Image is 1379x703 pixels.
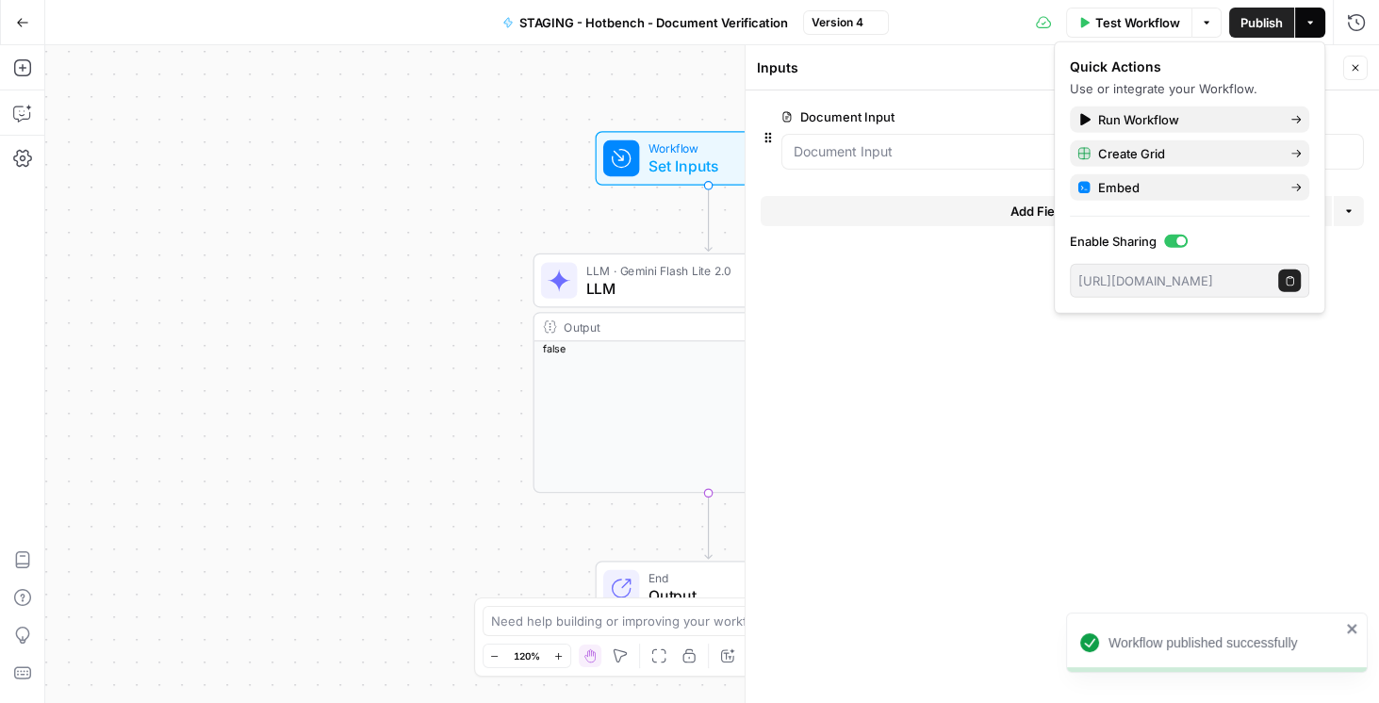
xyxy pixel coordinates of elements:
g: Edge from step_1 to end [705,493,712,559]
label: Document Input [781,107,1257,126]
div: WorkflowSet InputsInputs [534,131,884,186]
div: Workflow published successfully [1108,633,1340,652]
span: Test Workflow [1095,13,1180,32]
span: End [648,569,802,587]
div: LLM · Gemini Flash Lite 2.0LLMStep 1Outputfalse [534,253,884,493]
span: Publish [1240,13,1283,32]
input: Document Input [794,142,1352,161]
span: Use or integrate your Workflow. [1070,81,1257,96]
span: LLM [586,277,824,300]
span: Add Field [1010,202,1065,221]
button: Add Field [761,196,1332,226]
span: Run Workflow [1098,110,1275,129]
button: Test Workflow [1066,8,1191,38]
span: Embed [1098,178,1275,197]
span: STAGING - Hotbench - Document Verification [519,13,788,32]
span: Workflow [648,139,761,157]
span: Set Inputs [648,155,761,177]
button: Publish [1229,8,1294,38]
span: 120% [514,648,540,663]
g: Edge from start to step_1 [705,185,712,251]
div: Quick Actions [1070,57,1309,76]
span: Create Grid [1098,144,1275,163]
span: Version 4 [812,14,863,31]
button: STAGING - Hotbench - Document Verification [491,8,799,38]
div: EndOutput [534,561,884,615]
span: Output [648,584,802,607]
label: Enable Sharing [1070,232,1309,251]
div: Output [564,318,848,335]
button: close [1346,621,1359,636]
div: false [534,341,883,356]
button: Version 4 [803,10,889,35]
div: Inputs [757,58,1338,77]
span: LLM · Gemini Flash Lite 2.0 [586,261,824,279]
